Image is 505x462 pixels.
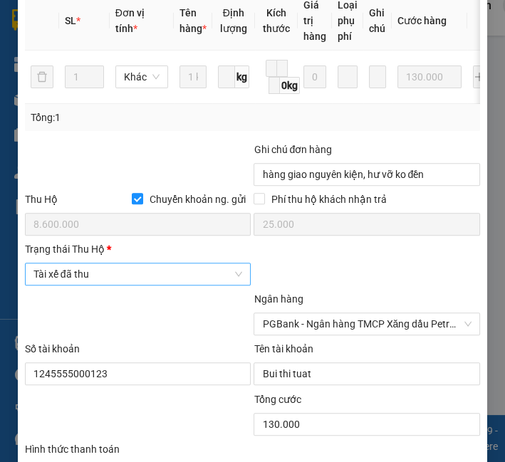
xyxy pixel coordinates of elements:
input: Số tài khoản [25,362,251,385]
span: Đơn vị tính [115,7,145,34]
span: Định lượng [220,7,247,34]
input: R [276,60,288,77]
input: D [266,60,277,77]
label: Hình thức thanh toán [25,443,120,455]
span: Cước hàng [397,15,447,26]
span: PGBank - Ngân hàng TMCP Xăng dầu Petrolimex [262,313,472,335]
span: SL [65,15,76,26]
div: Tổng: 1 [31,110,474,125]
input: Tên tài khoản [254,362,480,385]
label: Số tài khoản [25,343,80,355]
span: 0kg [280,77,300,94]
button: delete [31,65,53,88]
label: Tên tài khoản [254,343,313,355]
span: Phí thu hộ khách nhận trả [265,191,392,207]
span: Kích thước [263,7,290,34]
span: Chuyển khoản ng. gửi [143,191,251,207]
input: 0 [303,65,326,88]
input: Ghi Chú [369,65,386,88]
span: Khác [124,66,160,88]
input: Ghi chú đơn hàng [254,163,480,186]
span: Tài xế đã thu [33,263,243,285]
button: plus [473,65,486,88]
span: kg [235,65,249,88]
div: Trạng thái Thu Hộ [25,241,251,257]
label: Ngân hàng [254,293,303,305]
input: VD: Bàn, Ghế [179,65,207,88]
span: Tên hàng [179,7,207,34]
span: Thu Hộ [25,194,58,205]
input: 0 [397,65,462,88]
label: Ghi chú đơn hàng [254,144,332,155]
input: C [269,77,280,94]
span: Tổng cước [254,394,301,405]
